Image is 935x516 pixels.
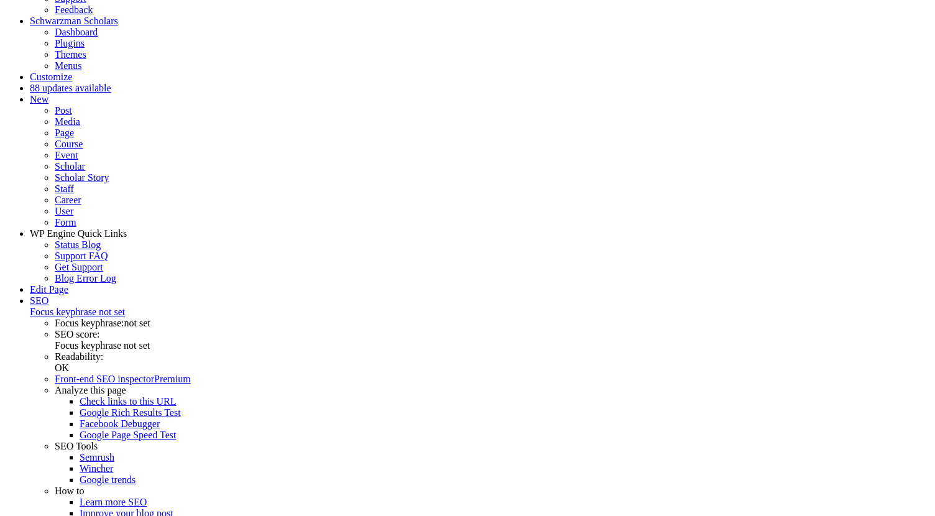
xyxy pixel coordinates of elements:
a: Scholar [55,161,85,172]
a: User [55,206,73,216]
div: SEO score: [55,329,930,351]
div: WP Engine Quick Links [30,228,930,239]
a: Menus [55,60,82,71]
a: Themes [55,49,86,60]
a: Facebook Debugger [80,418,160,429]
span: New [30,94,48,104]
span: OK [55,362,69,373]
a: Schwarzman Scholars [30,16,118,26]
a: Post [55,105,72,116]
div: SEO Tools [55,441,930,452]
span: not set [124,318,150,328]
a: Wincher [80,463,113,474]
a: Scholar Story [55,172,109,183]
a: Media [55,116,80,127]
a: Google Page Speed Test [80,430,176,440]
a: Staff [55,183,74,194]
span: 8 [30,83,35,93]
div: Readability: [55,351,930,374]
a: Customize [30,71,72,82]
a: Google trends [80,474,136,485]
span: Focus keyphrase not set [30,306,125,317]
ul: Schwarzman Scholars [30,49,930,71]
div: OK [55,362,930,374]
a: Page [55,127,74,138]
a: Feedback [55,4,93,15]
a: Learn more SEO [80,497,147,507]
span: Premium [154,374,191,384]
a: Semrush [80,452,114,463]
span: 8 updates available [35,83,111,93]
a: Get Support [55,262,103,272]
a: Support FAQ [55,251,108,261]
a: Status Blog [55,239,101,250]
div: Focus keyphrase not set [30,306,930,318]
a: Event [55,150,78,160]
a: Dashboard [55,27,98,37]
div: How to [55,486,930,497]
a: Google Rich Results Test [80,407,181,418]
div: Focus keyphrase: [55,318,930,329]
a: Front-end SEO inspector [55,374,191,384]
ul: New [30,105,930,228]
a: Course [55,139,83,149]
a: Career [55,195,81,205]
span: SEO [30,295,48,306]
a: Blog Error Log [55,273,116,283]
div: Focus keyphrase not set [55,340,930,351]
a: Edit Page [30,284,68,295]
ul: Schwarzman Scholars [30,27,930,49]
div: Analyze this page [55,385,930,396]
a: Form [55,217,76,228]
span: Focus keyphrase not set [55,340,150,351]
a: Check links to this URL [80,396,177,407]
a: Plugins [55,38,85,48]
